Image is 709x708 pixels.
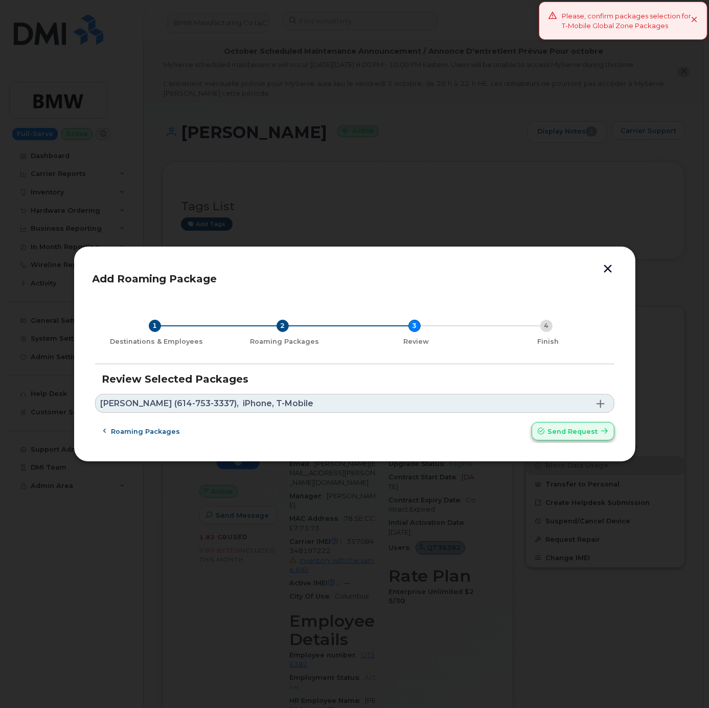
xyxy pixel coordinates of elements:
[111,427,180,436] span: Roaming packages
[487,338,610,346] div: Finish
[665,663,701,700] iframe: Messenger Launcher
[562,11,691,30] div: Please, confirm packages selection for T-Mobile Global Zone Packages
[99,338,215,346] div: Destinations & Employees
[100,400,239,408] span: [PERSON_NAME] (614-753-3337),
[102,373,607,385] h3: Review Selected Packages
[95,394,614,413] a: [PERSON_NAME] (614-753-3337),iPhone, T-Mobile
[532,422,614,440] button: Send request
[243,400,313,408] span: iPhone, T-Mobile
[95,422,189,440] button: Roaming packages
[93,273,217,285] span: Add Roaming Package
[548,427,598,436] span: Send request
[149,320,161,332] div: 1
[277,320,289,332] div: 2
[540,320,553,332] div: 4
[223,338,347,346] div: Roaming Packages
